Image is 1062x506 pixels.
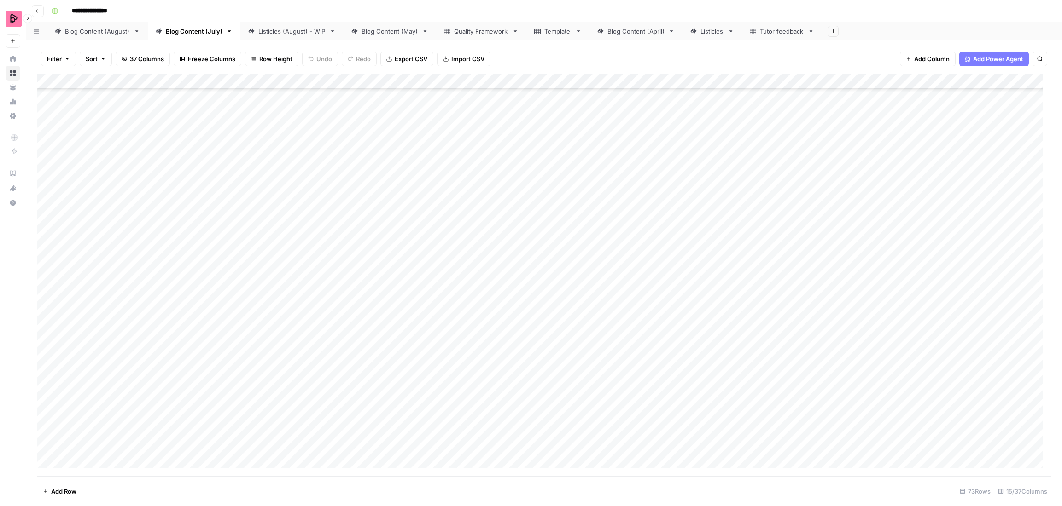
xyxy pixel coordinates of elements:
[451,54,484,63] span: Import CSV
[356,54,371,63] span: Redo
[344,22,436,40] a: Blog Content (May)
[6,181,20,195] button: What's new?
[65,27,130,36] div: Blog Content (August)
[174,52,241,66] button: Freeze Columns
[544,27,572,36] div: Template
[6,11,22,27] img: Preply Logo
[436,22,526,40] a: Quality Framework
[760,27,804,36] div: Tutor feedback
[900,52,956,66] button: Add Column
[683,22,742,40] a: Listicles
[302,52,338,66] button: Undo
[86,54,98,63] span: Sort
[362,27,418,36] div: Blog Content (May)
[37,484,82,499] button: Add Row
[6,195,20,210] button: Help + Support
[700,27,724,36] div: Listicles
[116,52,170,66] button: 37 Columns
[188,54,235,63] span: Freeze Columns
[258,27,326,36] div: Listicles (August) - WIP
[973,54,1023,63] span: Add Power Agent
[47,54,62,63] span: Filter
[6,94,20,109] a: Usage
[956,484,994,499] div: 73 Rows
[380,52,433,66] button: Export CSV
[6,181,20,195] div: What's new?
[607,27,665,36] div: Blog Content (April)
[454,27,508,36] div: Quality Framework
[994,484,1051,499] div: 15/37 Columns
[51,487,76,496] span: Add Row
[437,52,490,66] button: Import CSV
[6,109,20,123] a: Settings
[6,166,20,181] a: AirOps Academy
[395,54,427,63] span: Export CSV
[959,52,1029,66] button: Add Power Agent
[130,54,164,63] span: 37 Columns
[245,52,298,66] button: Row Height
[342,52,377,66] button: Redo
[526,22,589,40] a: Template
[240,22,344,40] a: Listicles (August) - WIP
[148,22,240,40] a: Blog Content (July)
[259,54,292,63] span: Row Height
[80,52,112,66] button: Sort
[6,80,20,95] a: Your Data
[6,66,20,80] a: Browse
[6,7,20,30] button: Workspace: Preply
[742,22,822,40] a: Tutor feedback
[316,54,332,63] span: Undo
[41,52,76,66] button: Filter
[47,22,148,40] a: Blog Content (August)
[914,54,950,63] span: Add Column
[166,27,222,36] div: Blog Content (July)
[589,22,683,40] a: Blog Content (April)
[6,52,20,66] a: Home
